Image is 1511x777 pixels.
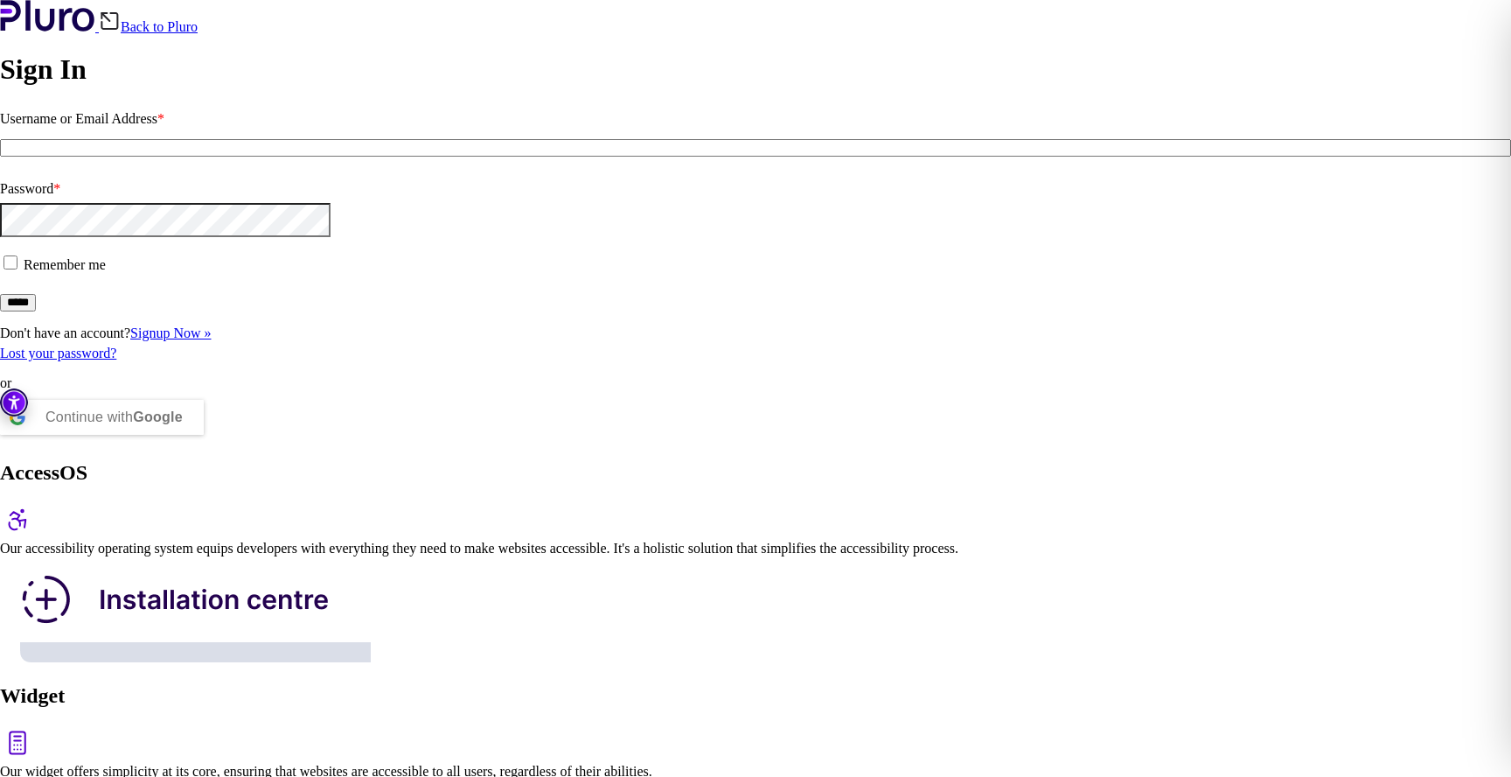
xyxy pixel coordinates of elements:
[3,255,17,269] input: Remember me
[45,400,183,435] div: Continue with
[99,19,198,34] a: Back to Pluro
[133,409,183,424] b: Google
[99,10,121,31] img: Back icon
[130,325,211,340] a: Signup Now »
